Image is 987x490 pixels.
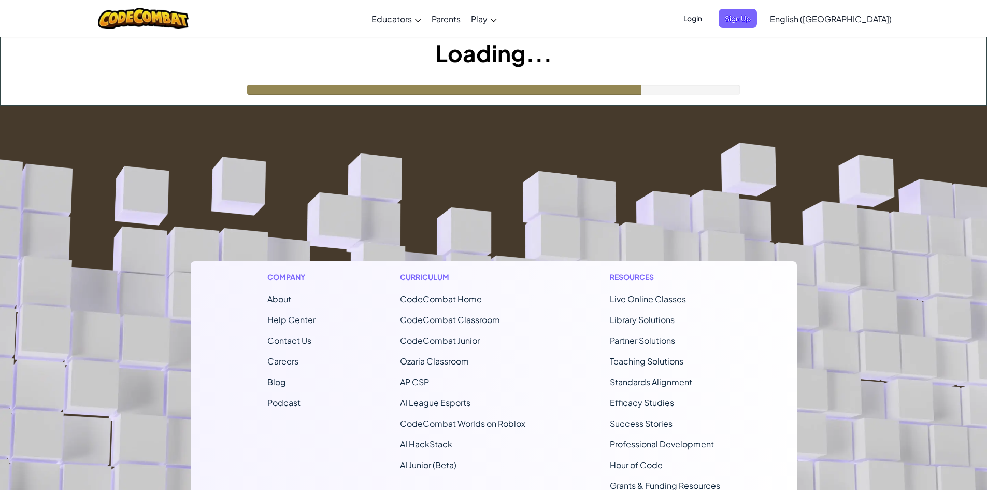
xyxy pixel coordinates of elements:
[400,376,429,387] a: AP CSP
[610,439,714,450] a: Professional Development
[466,5,502,33] a: Play
[267,293,291,304] a: About
[400,314,500,325] a: CodeCombat Classroom
[400,293,482,304] span: CodeCombat Home
[371,13,412,24] span: Educators
[677,9,708,28] button: Login
[267,314,316,325] a: Help Center
[267,356,298,367] a: Careers
[610,376,692,387] a: Standards Alignment
[765,5,897,33] a: English ([GEOGRAPHIC_DATA])
[267,397,301,408] a: Podcast
[366,5,426,33] a: Educators
[400,439,452,450] a: AI HackStack
[400,418,525,429] a: CodeCombat Worlds on Roblox
[400,356,469,367] a: Ozaria Classroom
[471,13,488,24] span: Play
[1,37,986,69] h1: Loading...
[610,314,675,325] a: Library Solutions
[610,418,673,429] a: Success Stories
[610,397,674,408] a: Efficacy Studies
[267,335,311,346] span: Contact Us
[719,9,757,28] button: Sign Up
[610,293,686,304] a: Live Online Classes
[400,459,456,470] a: AI Junior (Beta)
[610,356,683,367] a: Teaching Solutions
[98,8,189,29] img: CodeCombat logo
[426,5,466,33] a: Parents
[267,376,286,387] a: Blog
[770,13,892,24] span: English ([GEOGRAPHIC_DATA])
[610,335,675,346] a: Partner Solutions
[400,397,470,408] a: AI League Esports
[267,272,316,283] h1: Company
[400,335,480,346] a: CodeCombat Junior
[400,272,525,283] h1: Curriculum
[610,272,720,283] h1: Resources
[610,459,663,470] a: Hour of Code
